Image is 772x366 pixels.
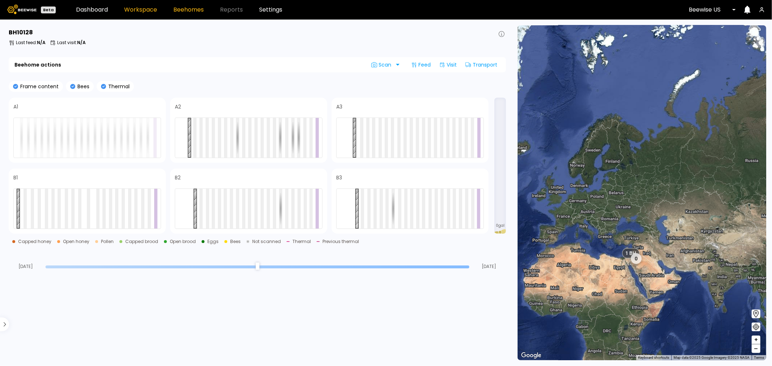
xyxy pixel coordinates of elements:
a: Open this area in Google Maps (opens a new window) [519,351,543,360]
h4: A2 [175,104,181,109]
p: Last visit : [57,41,86,45]
span: – [754,344,758,353]
span: Scan [371,62,394,68]
div: 0 [630,253,641,264]
a: Dashboard [76,7,108,13]
button: – [752,344,760,353]
div: Open brood [170,239,196,244]
div: Capped honey [18,239,51,244]
button: Keyboard shortcuts [638,355,669,360]
div: Thermal [292,239,311,244]
div: Capped brood [125,239,158,244]
a: Beehomes [173,7,204,13]
b: Beehome actions [14,62,61,67]
h4: B2 [175,175,181,180]
img: Beewise logo [7,5,37,14]
span: 1 BH [625,250,636,256]
div: Visit [436,59,460,71]
p: Bees [75,84,89,89]
div: Beta [41,7,56,13]
span: [DATE] [9,264,43,269]
h4: B3 [336,175,342,180]
div: Open honey [63,239,89,244]
div: Not scanned [252,239,281,244]
div: Transport [463,59,500,71]
a: Settings [259,7,282,13]
a: Workspace [124,7,157,13]
button: + [752,336,760,344]
span: 0 gal [496,224,505,227]
p: Thermal [106,84,130,89]
b: N/A [77,39,86,46]
p: Last feed : [16,41,46,45]
h4: A1 [13,104,18,109]
span: Map data ©2025 Google Imagery ©2025 NASA [674,356,750,359]
span: [DATE] [472,264,506,269]
div: Eggs [207,239,219,244]
h3: BH 10128 [9,30,33,35]
div: Bees [230,239,241,244]
h4: A3 [336,104,342,109]
span: Reports [220,7,243,13]
p: Frame content [18,84,59,89]
b: N/A [37,39,46,46]
span: + [754,335,758,344]
img: Google [519,351,543,360]
a: Terms (opens in new tab) [754,356,764,359]
div: Pollen [101,239,114,244]
h4: B1 [13,175,18,180]
div: Previous thermal [322,239,359,244]
div: Feed [408,59,434,71]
